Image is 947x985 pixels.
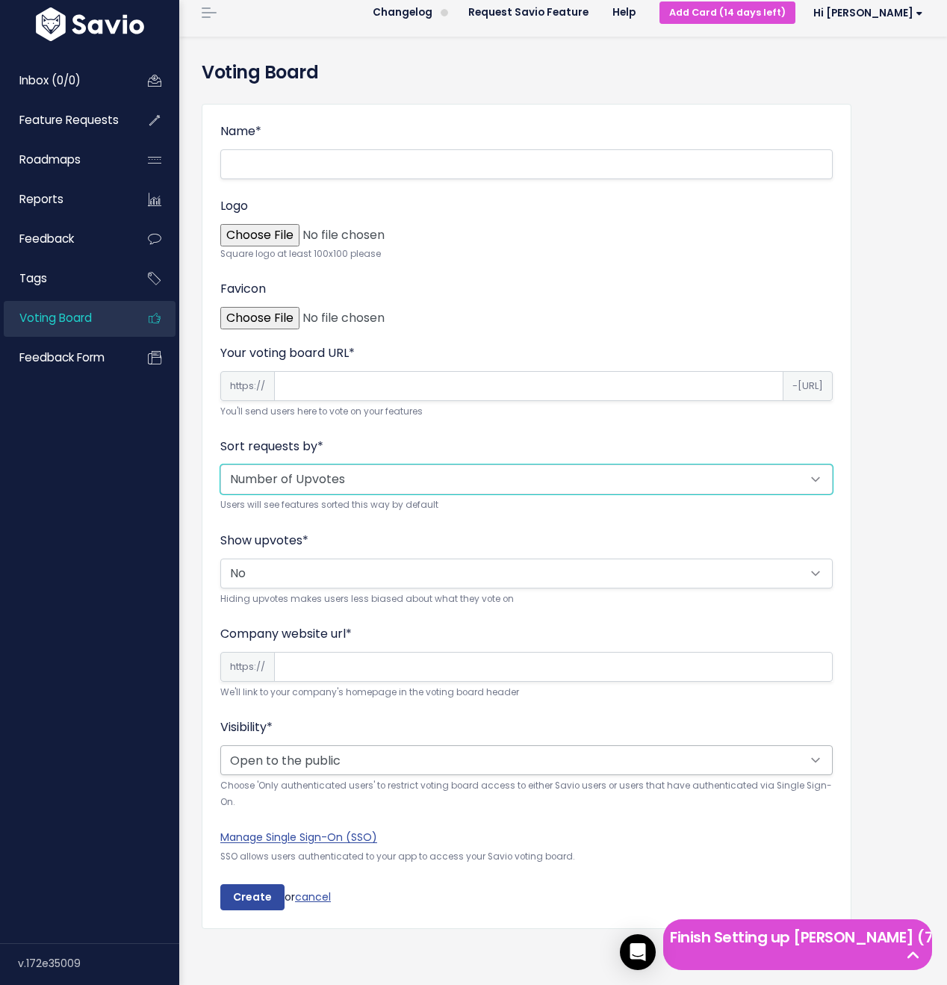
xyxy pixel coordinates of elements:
[4,222,124,256] a: Feedback
[19,191,63,207] span: Reports
[19,112,119,128] span: Feature Requests
[19,310,92,326] span: Voting Board
[220,497,833,513] small: Users will see features sorted this way by default
[220,122,833,910] form: or
[220,685,833,700] small: We'll link to your company's homepage in the voting board header
[220,197,248,215] label: Logo
[220,625,352,643] label: Company website url
[220,532,308,550] label: Show upvotes
[18,944,179,983] div: v.172e35009
[32,7,148,41] img: logo-white.9d6f32f41409.svg
[4,103,124,137] a: Feature Requests
[295,889,331,904] a: cancel
[373,7,432,18] span: Changelog
[620,934,656,970] div: Open Intercom Messenger
[4,341,124,375] a: Feedback form
[220,404,833,420] small: You'll send users here to vote on your features
[4,182,124,217] a: Reports
[220,652,275,682] span: https://
[19,349,105,365] span: Feedback form
[220,438,323,456] label: Sort requests by
[19,152,81,167] span: Roadmaps
[813,7,923,19] span: Hi [PERSON_NAME]
[202,59,925,86] h4: Voting Board
[4,63,124,98] a: Inbox (0/0)
[600,1,648,24] a: Help
[220,884,285,911] input: Create
[19,72,81,88] span: Inbox (0/0)
[220,371,275,401] span: https://
[783,371,833,401] span: -[URL]
[220,344,355,362] label: Your voting board URL
[456,1,600,24] a: Request Savio Feature
[220,718,273,736] label: Visibility
[19,270,47,286] span: Tags
[4,301,124,335] a: Voting Board
[220,246,833,262] small: Square logo at least 100x100 please
[220,851,575,863] small: SSO allows users authenticated to your app to access your Savio voting board.
[670,926,925,948] h5: Finish Setting up [PERSON_NAME] (7 left)
[795,1,935,25] a: Hi [PERSON_NAME]
[220,591,833,607] small: Hiding upvotes makes users less biased about what they vote on
[220,778,833,810] small: Choose 'Only authenticated users' to restrict voting board access to either Savio users or users ...
[220,830,377,845] a: Manage Single Sign-On (SSO)
[220,280,266,298] label: Favicon
[4,261,124,296] a: Tags
[220,122,261,140] label: Name
[659,1,795,23] a: Add Card (14 days left)
[19,231,74,246] span: Feedback
[4,143,124,177] a: Roadmaps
